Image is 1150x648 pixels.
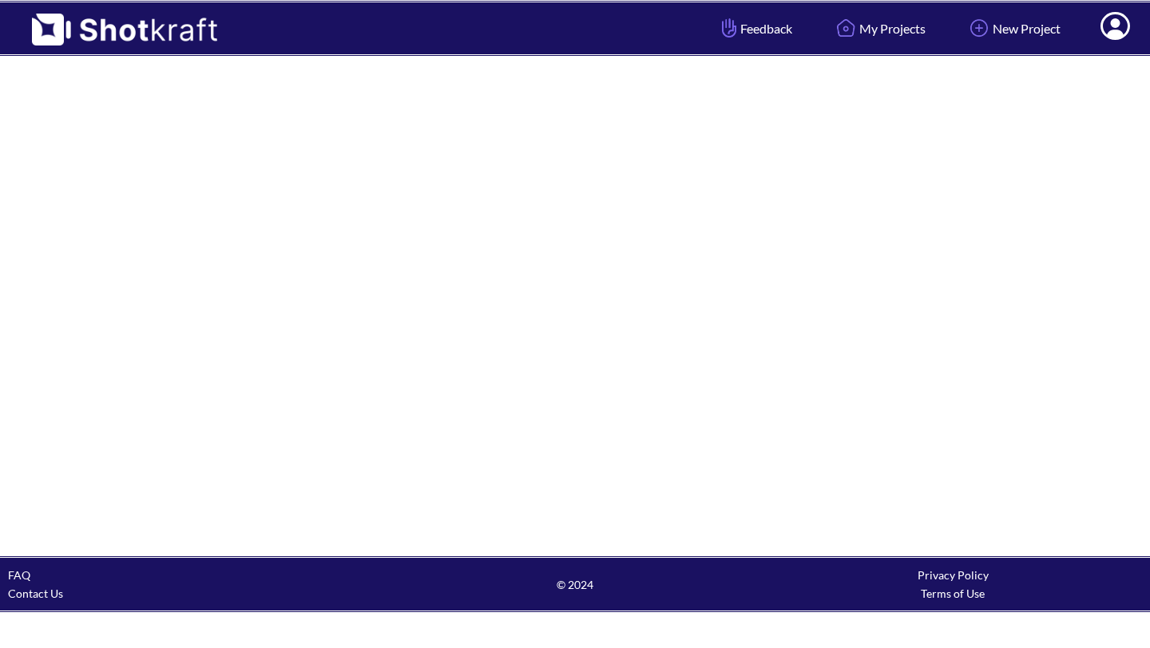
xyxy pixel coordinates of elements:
[8,568,30,582] a: FAQ
[8,587,63,600] a: Contact Us
[764,566,1142,584] div: Privacy Policy
[718,14,740,41] img: Hand Icon
[954,7,1073,49] a: New Project
[718,19,792,38] span: Feedback
[820,7,938,49] a: My Projects
[979,613,1142,648] iframe: chat widget
[966,14,993,41] img: Add Icon
[386,575,763,594] span: © 2024
[832,14,859,41] img: Home Icon
[764,584,1142,603] div: Terms of Use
